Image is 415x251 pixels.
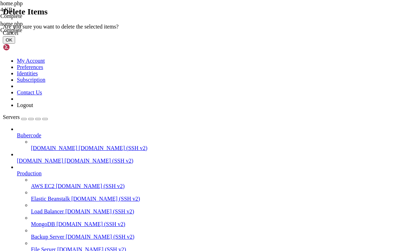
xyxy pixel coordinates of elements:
span: home.php [0,0,23,6]
span: home.php [0,21,23,27]
div: Complete [0,13,71,19]
div: Complete [0,27,71,33]
div: 4 KB [0,7,71,13]
span: home.php [0,0,71,13]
